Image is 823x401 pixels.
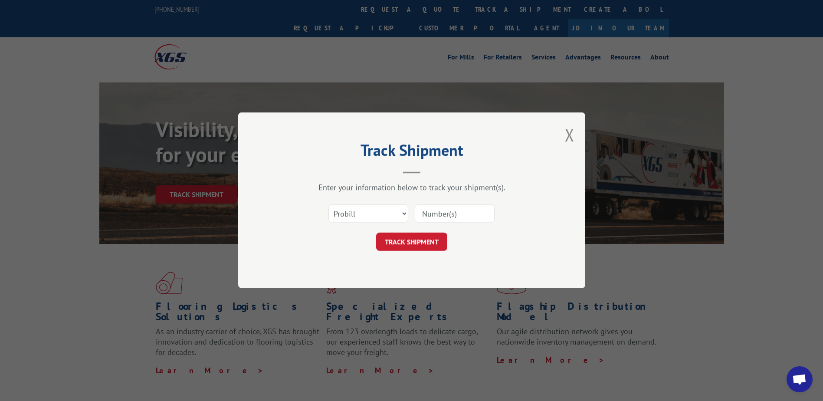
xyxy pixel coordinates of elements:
button: Close modal [565,123,574,146]
input: Number(s) [415,205,495,223]
button: TRACK SHIPMENT [376,233,447,251]
a: Open chat [787,366,813,392]
h2: Track Shipment [282,144,542,161]
div: Enter your information below to track your shipment(s). [282,183,542,193]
